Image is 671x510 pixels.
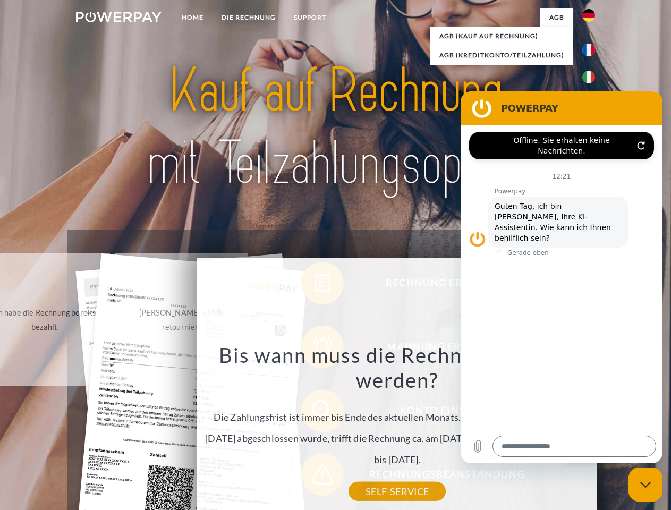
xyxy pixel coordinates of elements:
[285,8,335,27] a: SUPPORT
[349,482,446,501] a: SELF-SERVICE
[122,305,241,334] div: [PERSON_NAME] wurde retourniert
[203,342,591,491] div: Die Zahlungsfrist ist immer bis Ende des aktuellen Monats. Wenn die Bestellung z.B. am [DATE] abg...
[101,51,570,203] img: title-powerpay_de.svg
[582,9,595,22] img: de
[540,8,573,27] a: agb
[173,8,213,27] a: Home
[582,71,595,83] img: it
[430,46,573,65] a: AGB (Kreditkonto/Teilzahlung)
[430,27,573,46] a: AGB (Kauf auf Rechnung)
[203,342,591,393] h3: Bis wann muss die Rechnung bezahlt werden?
[628,467,662,501] iframe: Schaltfläche zum Öffnen des Messaging-Fensters; Konversation läuft
[582,44,595,56] img: fr
[76,12,162,22] img: logo-powerpay-white.svg
[213,8,285,27] a: DIE RECHNUNG
[461,91,662,463] iframe: Messaging-Fenster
